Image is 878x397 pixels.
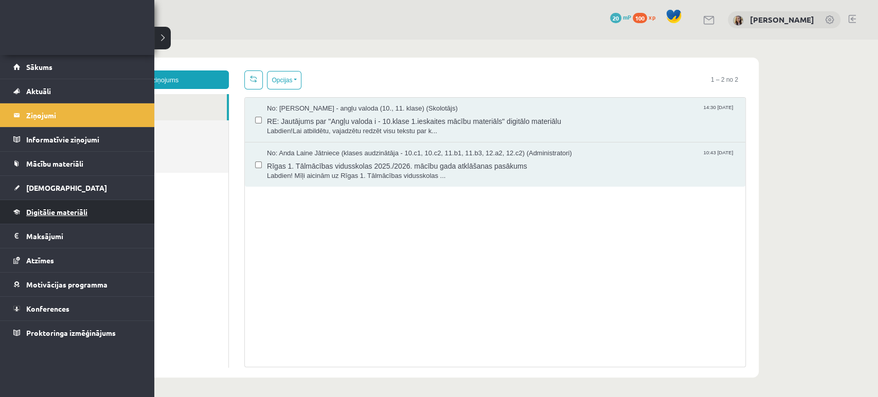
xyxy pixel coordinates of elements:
[13,79,141,103] a: Aktuāli
[660,64,694,72] span: 14:30 [DATE]
[226,31,260,50] button: Opcijas
[649,13,655,21] span: xp
[26,256,54,265] span: Atzīmes
[26,304,69,313] span: Konferences
[733,15,743,26] img: Marija Nicmane
[11,18,94,44] a: Rīgas 1. Tālmācības vidusskola
[13,321,141,345] a: Proktoringa izmēģinājums
[26,328,116,337] span: Proktoringa izmēģinājums
[26,224,141,248] legend: Maksājumi
[26,86,51,96] span: Aktuāli
[226,109,694,141] a: No: Anda Laine Jātniece (klases audzinātāja - 10.c1, 10.c2, 11.b1, 11.b3, 12.a2, 12.c2) (Administ...
[13,128,141,151] a: Informatīvie ziņojumi
[226,119,694,132] span: Rīgas 1. Tālmācības vidusskolas 2025./2026. mācību gada atklāšanas pasākums
[226,109,531,119] span: No: Anda Laine Jātniece (klases audzinātāja - 10.c1, 10.c2, 11.b1, 11.b3, 12.a2, 12.c2) (Administ...
[226,132,694,141] span: Labdien! Mīļi aicinām uz Rīgas 1. Tālmācības vidusskolas ...
[13,152,141,175] a: Mācību materiāli
[13,297,141,320] a: Konferences
[26,62,52,71] span: Sākums
[31,81,187,107] a: Nosūtītie
[226,74,694,87] span: RE: Jautājums par "Angļu valoda i - 10.klase 1.ieskaites mācību materiāls" digitālo materiālu
[26,183,107,192] span: [DEMOGRAPHIC_DATA]
[13,103,141,127] a: Ziņojumi
[610,13,621,23] span: 20
[31,31,188,49] a: Jauns ziņojums
[750,14,814,25] a: [PERSON_NAME]
[26,207,87,216] span: Digitālie materiāli
[226,64,694,96] a: No: [PERSON_NAME] - angļu valoda (10., 11. klase) (Skolotājs) 14:30 [DATE] RE: Jautājums par "Ang...
[13,224,141,248] a: Maksājumi
[633,13,647,23] span: 100
[13,248,141,272] a: Atzīmes
[623,13,631,21] span: mP
[13,273,141,296] a: Motivācijas programma
[26,280,107,289] span: Motivācijas programma
[610,13,631,21] a: 20 mP
[226,87,694,97] span: Labdien!Lai atbildētu, vajadzētu redzēt visu tekstu par k...
[31,55,186,81] a: Ienākošie
[13,55,141,79] a: Sākums
[31,107,187,133] a: Dzēstie
[633,13,660,21] a: 100 xp
[26,159,83,168] span: Mācību materiāli
[26,103,141,127] legend: Ziņojumi
[660,109,694,117] span: 10:43 [DATE]
[13,176,141,200] a: [DEMOGRAPHIC_DATA]
[662,31,705,49] span: 1 – 2 no 2
[226,64,417,74] span: No: [PERSON_NAME] - angļu valoda (10., 11. klase) (Skolotājs)
[26,128,141,151] legend: Informatīvie ziņojumi
[13,200,141,224] a: Digitālie materiāli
